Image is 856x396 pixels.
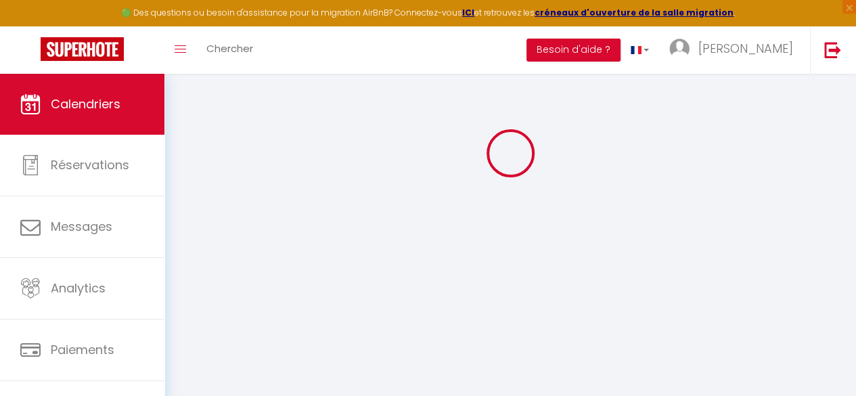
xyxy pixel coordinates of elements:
button: Ouvrir le widget de chat LiveChat [11,5,51,46]
span: Calendriers [51,95,120,112]
img: ... [669,39,690,59]
a: ... [PERSON_NAME] [659,26,810,74]
span: [PERSON_NAME] [698,40,793,57]
a: créneaux d'ouverture de la salle migration [535,7,734,18]
button: Besoin d'aide ? [526,39,621,62]
a: ICI [462,7,474,18]
span: Réservations [51,156,129,173]
a: Chercher [196,26,263,74]
span: Messages [51,218,112,235]
span: Chercher [206,41,253,56]
img: logout [824,41,841,58]
span: Analytics [51,280,106,296]
span: Paiements [51,341,114,358]
img: Super Booking [41,37,124,61]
